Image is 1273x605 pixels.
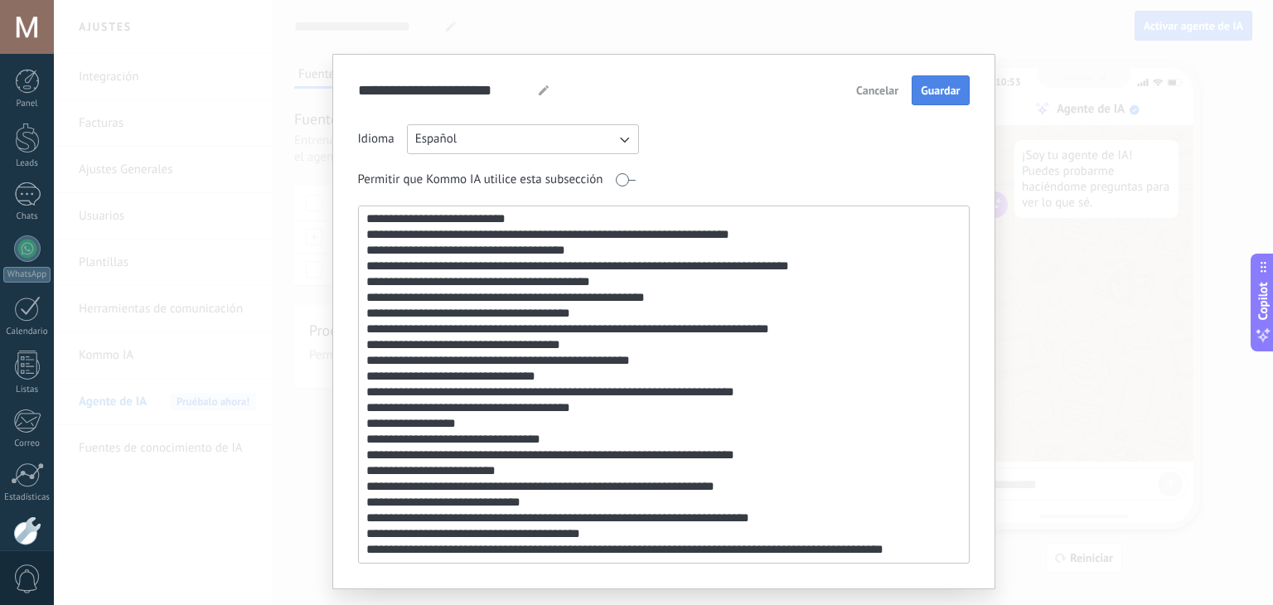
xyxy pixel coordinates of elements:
span: Guardar [921,85,960,96]
div: Estadísticas [3,492,51,503]
div: WhatsApp [3,267,51,283]
span: Copilot [1255,283,1271,321]
span: Permitir que Kommo IA utilice esta subsección [358,172,603,188]
button: Cancelar [849,78,906,103]
span: Español [415,131,457,148]
button: Español [407,124,639,154]
span: Idioma [358,131,394,148]
div: Correo [3,438,51,449]
span: Cancelar [856,85,898,96]
div: Panel [3,99,51,109]
div: Leads [3,158,51,169]
button: Guardar [912,75,969,105]
div: Chats [3,211,51,222]
div: Calendario [3,327,51,337]
div: Listas [3,385,51,395]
